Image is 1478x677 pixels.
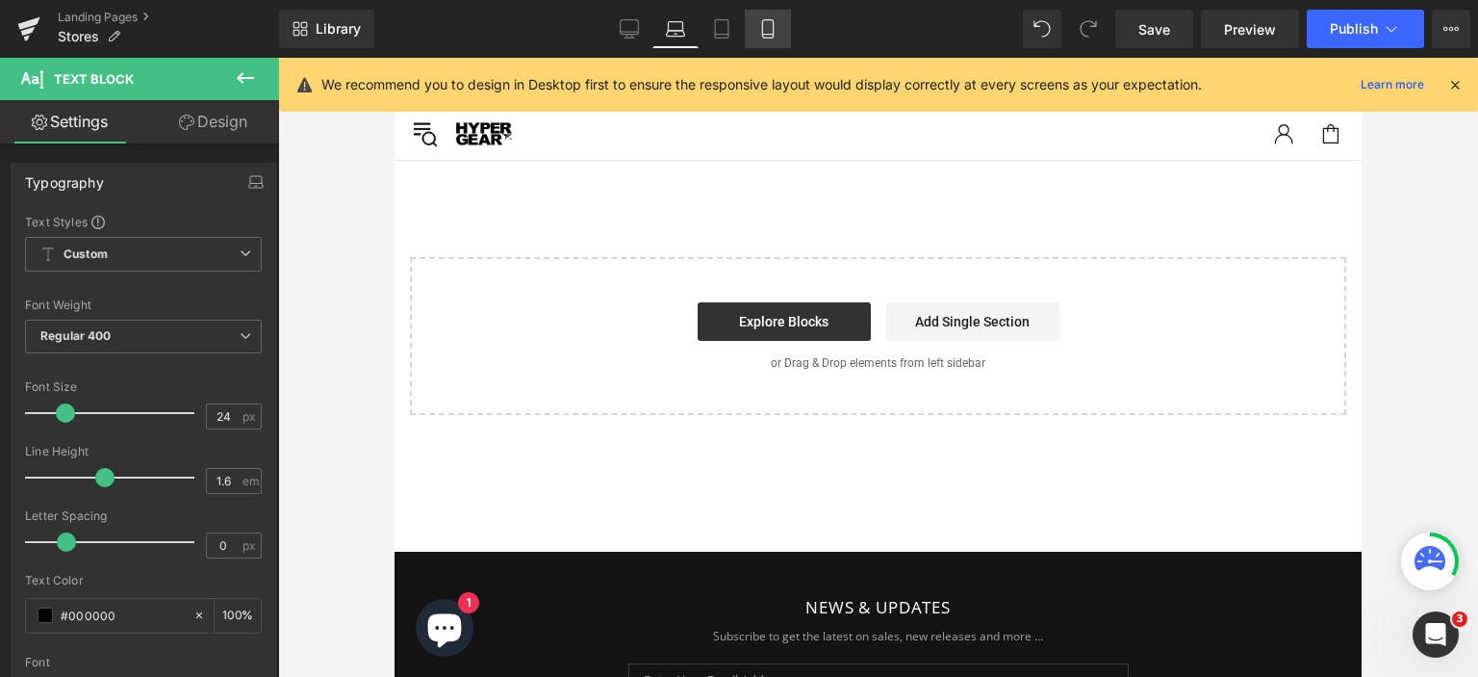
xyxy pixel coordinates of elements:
[64,247,108,263] b: Custom
[242,539,259,552] span: px
[58,10,279,25] a: Landing Pages
[1353,73,1432,96] a: Learn more
[242,475,259,487] span: em
[143,100,283,143] a: Design
[1224,19,1276,39] span: Preview
[303,245,476,283] a: Explore Blocks
[25,574,262,587] div: Text Color
[234,571,734,586] p: Subscribe to get the latest on sales, new releases and more …
[242,410,259,423] span: px
[652,10,699,48] a: Laptop
[321,74,1202,95] p: We recommend you to design in Desktop first to ensure the responsive layout would display correct...
[335,13,632,35] span: KAW KAW SALES! - Shop Now and Save!
[1069,10,1108,48] button: Redo
[1023,10,1061,48] button: Undo
[1413,612,1459,658] iframe: Intercom live chat
[1307,10,1424,48] button: Publish
[606,10,652,48] a: Desktop
[25,656,262,669] div: Font
[745,10,791,48] a: Mobile
[62,50,117,102] a: Hypergear MalaysiaHypergear [GEOGRAPHIC_DATA]
[335,15,632,34] a: KAW KAW SALES! - Shop Now and Save!
[1452,612,1467,627] span: 3
[316,20,361,38] span: Library
[1201,10,1299,48] a: Preview
[25,445,262,458] div: Line Height
[25,164,104,191] div: Typography
[54,71,134,87] span: Text Block
[492,245,665,283] a: Add Single Section
[61,605,184,626] input: Color
[25,380,262,394] div: Font Size
[215,599,261,633] div: %
[1330,21,1378,37] span: Publish
[62,50,117,102] img: Hypergear Malaysia
[15,541,85,604] inbox-online-store-chat: Shopify online store chat
[234,538,734,561] h5: NEWS & UPDATES
[40,328,112,343] b: Regular 400
[1138,19,1170,39] span: Save
[25,214,262,229] div: Text Styles
[1432,10,1470,48] button: More
[279,10,374,48] a: New Library
[46,299,921,312] p: or Drag & Drop elements from left sidebar
[699,10,745,48] a: Tablet
[25,299,262,312] div: Font Weight
[58,29,99,44] span: Stores
[234,606,734,639] input: Enter Your Email Address
[25,509,262,523] div: Letter Spacing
